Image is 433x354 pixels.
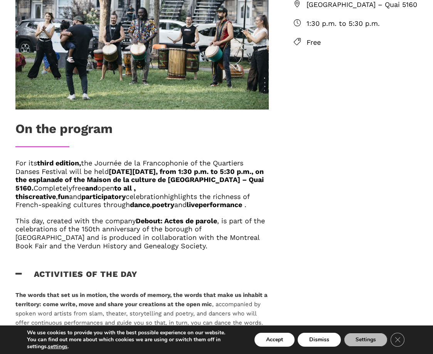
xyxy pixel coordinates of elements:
[130,201,150,209] font: dance
[37,159,81,167] font: third edition,
[98,184,114,192] font: open
[29,192,56,201] font: creative
[34,184,72,192] font: Completely
[355,336,376,343] font: Settings
[254,333,295,347] button: Accept
[15,192,249,209] font: highlights the richness of French-speaking cultures through
[187,201,199,209] font: live
[344,333,388,347] button: Settings
[85,184,98,192] font: and
[126,192,164,201] font: celebration
[56,192,58,201] font: ,
[15,159,37,167] font: For its
[15,167,264,192] font: [DATE][DATE], from 1:30 p.m. to 5:30 p.m., on the esplanade of the Maison de la culture de [GEOGR...
[136,217,217,225] font: Debout: Actes de parole
[298,333,341,347] button: Dismiss
[48,343,67,350] button: settings
[58,192,69,201] font: fun
[307,38,321,46] font: Free
[72,184,85,192] font: free
[199,201,242,209] font: performance
[15,121,113,136] font: On the program
[27,336,221,350] font: You can find out more about which cookies we are using or switch them off in settings.
[27,329,225,336] font: We use cookies to provide you with the best possible experience on our website.
[15,217,136,225] font: This day, created with the company
[309,336,329,343] font: Dismiss
[67,343,69,350] font: .
[81,192,126,201] font: participatory
[391,333,404,347] button: Close GDPR Cookie Banner
[69,192,81,201] font: and
[307,0,417,8] font: [GEOGRAPHIC_DATA] – Quai 5160
[34,269,137,279] font: Activities of the day
[266,336,283,343] font: Accept
[174,201,187,209] font: and
[152,201,174,209] font: poetry
[15,184,136,201] font: to all , this
[244,201,246,209] font: .
[15,217,265,250] font: , is part of the celebrations of the 150th anniversary of the borough of [GEOGRAPHIC_DATA] and is...
[15,159,243,175] font: the Journée de la Francophonie of the Quartiers Danses Festival will be held
[15,301,263,326] font: , accompanied by spoken word artists from slam, theater, storytelling and poetry, and dancers who...
[15,292,268,308] font: The words that set us in motion, the words of memory, the words that make us inhabit a territory:...
[307,19,380,27] font: 1:30 p.m. to 5:30 p.m.
[150,201,152,209] font: ,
